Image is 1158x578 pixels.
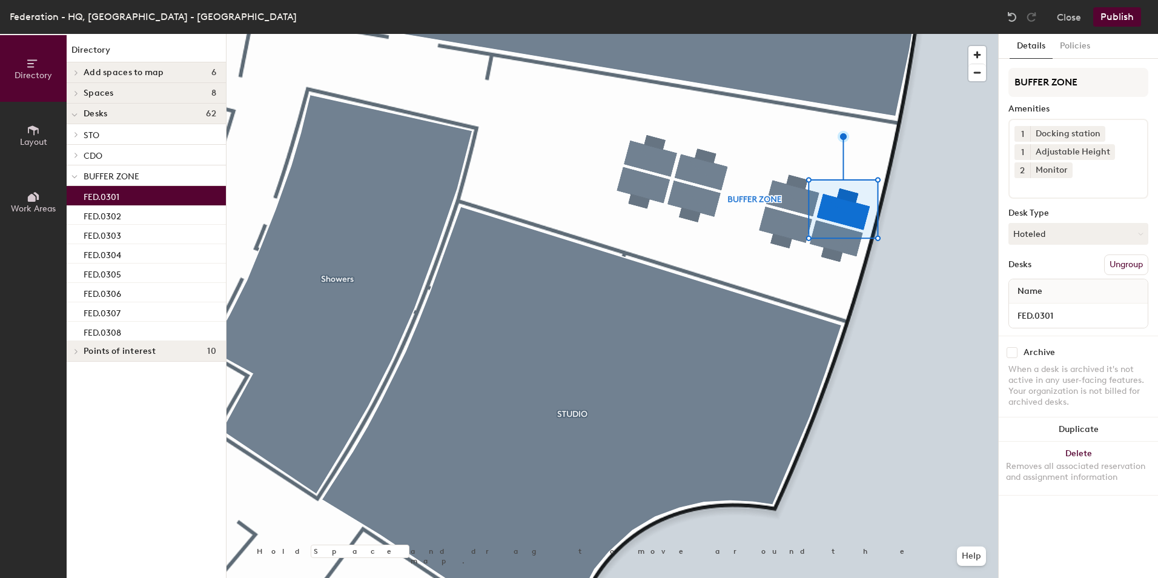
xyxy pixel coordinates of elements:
p: FED.0307 [84,305,121,319]
input: Unnamed desk [1011,307,1145,324]
span: Layout [20,137,47,147]
div: Removes all associated reservation and assignment information [1006,461,1151,483]
span: Directory [15,70,52,81]
span: 8 [211,88,216,98]
button: Policies [1053,34,1097,59]
span: 62 [206,109,216,119]
button: 1 [1014,144,1030,160]
p: FED.0306 [84,285,121,299]
button: DeleteRemoves all associated reservation and assignment information [999,442,1158,495]
button: 2 [1014,162,1030,178]
span: 10 [207,347,216,356]
span: Name [1011,281,1048,302]
p: FED.0308 [84,324,121,338]
div: When a desk is archived it's not active in any user-facing features. Your organization is not bil... [1008,364,1148,408]
span: 2 [1020,164,1025,177]
button: Help [957,546,986,566]
button: 1 [1014,126,1030,142]
div: Desks [1008,260,1031,270]
p: FED.0302 [84,208,121,222]
span: BUFFER ZONE [84,171,139,182]
button: Close [1057,7,1081,27]
div: Federation - HQ, [GEOGRAPHIC_DATA] - [GEOGRAPHIC_DATA] [10,9,297,24]
span: STO [84,130,99,141]
p: FED.0303 [84,227,121,241]
button: Details [1010,34,1053,59]
span: 1 [1021,146,1024,159]
p: FED.0301 [84,188,119,202]
div: Amenities [1008,104,1148,114]
span: CDO [84,151,102,161]
button: Hoteled [1008,223,1148,245]
span: Points of interest [84,347,156,356]
span: Desks [84,109,107,119]
span: 1 [1021,128,1024,141]
span: Spaces [84,88,114,98]
span: 6 [211,68,216,78]
p: FED.0304 [84,247,121,261]
div: Adjustable Height [1030,144,1115,160]
span: Work Areas [11,204,56,214]
div: Monitor [1030,162,1073,178]
button: Ungroup [1104,254,1148,275]
span: Add spaces to map [84,68,164,78]
div: Docking station [1030,126,1105,142]
img: Redo [1025,11,1037,23]
div: Desk Type [1008,208,1148,218]
p: FED.0305 [84,266,121,280]
h1: Directory [67,44,226,62]
img: Undo [1006,11,1018,23]
button: Duplicate [999,417,1158,442]
div: Archive [1024,348,1055,357]
button: Publish [1093,7,1141,27]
